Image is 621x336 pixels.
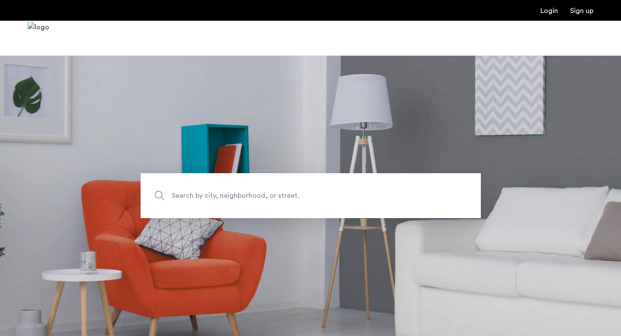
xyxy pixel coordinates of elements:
a: Registration [570,7,593,14]
a: Cazamio Logo [28,22,49,54]
input: Apartment Search [141,173,481,218]
img: logo [28,22,49,54]
a: Login [540,7,558,14]
span: Search by city, neighborhood, or street. [172,190,410,202]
